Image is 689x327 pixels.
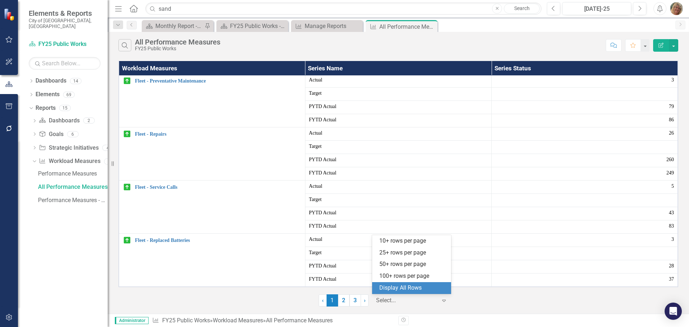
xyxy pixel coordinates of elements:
[671,183,674,190] span: 5
[39,157,100,165] a: Workload Measures
[504,4,540,14] a: Search
[309,262,488,270] span: PYTD Actual
[309,183,488,190] span: Actual
[123,76,131,85] img: On Target
[305,181,491,194] td: Double-Click to Edit
[38,197,108,204] div: Performance Measures - Monthly Report
[36,181,108,193] a: All Performance Measures
[562,2,631,15] button: [DATE]-25
[665,303,682,320] div: Open Intercom Messenger
[671,76,674,84] span: 3
[492,234,678,247] td: Double-Click to Edit
[379,284,447,292] div: Display All Rows
[492,88,678,101] td: Double-Click to Edit
[492,127,678,141] td: Double-Click to Edit
[379,249,447,257] div: 25+ rows per page
[162,317,210,324] a: FY25 Public Works
[309,90,488,97] span: Target
[67,131,79,137] div: 6
[364,297,366,304] span: ›
[666,156,674,163] span: 260
[666,169,674,177] span: 249
[309,223,488,230] span: FYTD Actual
[309,103,488,110] span: PYTD Actual
[671,236,674,243] span: 3
[123,236,131,244] img: On Target
[266,317,333,324] div: All Performance Measures
[119,74,305,127] td: Double-Click to Edit Right Click for Context Menu
[379,237,447,245] div: 10+ rows per page
[305,88,491,101] td: Double-Click to Edit
[36,90,60,99] a: Elements
[327,294,338,307] span: 1
[669,209,674,216] span: 43
[70,78,81,84] div: 14
[492,194,678,207] td: Double-Click to Edit
[104,158,116,164] div: 3
[350,294,361,307] a: 3
[135,184,301,190] a: Fleet - Service Calls
[669,116,674,123] span: 86
[135,238,301,243] a: Fleet - Replaced Batteries
[669,223,674,230] span: 83
[305,127,491,141] td: Double-Click to Edit
[145,3,542,15] input: Search ClearPoint...
[305,247,491,260] td: Double-Click to Edit
[38,170,108,177] div: Performance Measures
[669,130,674,137] span: 26
[309,236,488,243] span: Actual
[305,194,491,207] td: Double-Click to Edit
[305,22,361,31] div: Manage Reports
[144,22,203,31] a: Monthly Report - Public Works
[135,38,220,46] div: All Performance Measures
[155,22,203,31] div: Monthly Report - Public Works
[119,181,305,234] td: Double-Click to Edit Right Click for Context Menu
[492,141,678,154] td: Double-Click to Edit
[218,22,286,31] a: FY25 Public Works - Strategic Plan
[115,317,149,324] span: Administrator
[309,196,488,203] span: Target
[669,276,674,283] span: 37
[309,130,488,137] span: Actual
[492,181,678,194] td: Double-Click to Edit
[38,184,108,190] div: All Performance Measures
[36,104,56,112] a: Reports
[36,168,108,179] a: Performance Measures
[670,2,683,15] img: Hallie Pelham
[309,276,488,283] span: FYTD Actual
[309,76,488,84] span: Actual
[29,40,100,48] a: FY25 Public Works
[135,78,301,84] a: Fleet - Preventative Maintenance
[119,234,305,287] td: Double-Click to Edit Right Click for Context Menu
[102,145,114,151] div: 4
[379,22,436,31] div: All Performance Measures
[213,317,263,324] a: Workload Measures
[309,209,488,216] span: PYTD Actual
[305,141,491,154] td: Double-Click to Edit
[36,195,108,206] a: Performance Measures - Monthly Report
[29,18,100,29] small: City of [GEOGRAPHIC_DATA], [GEOGRAPHIC_DATA]
[309,116,488,123] span: FYTD Actual
[39,130,63,139] a: Goals
[135,46,220,51] div: FY25 Public Works
[39,117,79,125] a: Dashboards
[4,8,17,21] img: ClearPoint Strategy
[338,294,350,307] a: 2
[135,131,301,137] a: Fleet - Repairs
[492,74,678,88] td: Double-Click to Edit
[36,77,66,85] a: Dashboards
[119,127,305,181] td: Double-Click to Edit Right Click for Context Menu
[669,262,674,270] span: 28
[309,249,488,256] span: Target
[305,74,491,88] td: Double-Click to Edit
[29,57,100,70] input: Search Below...
[123,130,131,138] img: On Target
[29,9,100,18] span: Elements & Reports
[59,105,71,111] div: 15
[322,297,324,304] span: ‹
[230,22,286,31] div: FY25 Public Works - Strategic Plan
[565,5,629,13] div: [DATE]-25
[492,247,678,260] td: Double-Click to Edit
[83,118,95,124] div: 2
